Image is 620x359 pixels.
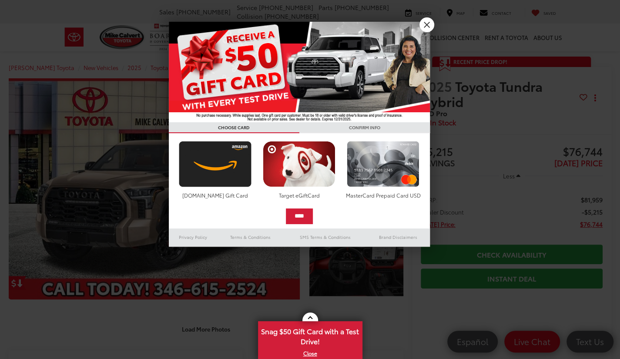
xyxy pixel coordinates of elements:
div: Target eGiftCard [261,191,338,199]
a: Privacy Policy [169,232,218,242]
img: targetcard.png [261,141,338,187]
a: Terms & Conditions [217,232,284,242]
div: MasterCard Prepaid Card USD [345,191,422,199]
img: 55838_top_625864.jpg [169,22,430,122]
a: Brand Disclaimers [366,232,430,242]
h3: CONFIRM INFO [299,122,430,133]
h3: CHOOSE CARD [169,122,299,133]
div: [DOMAIN_NAME] Gift Card [177,191,254,199]
img: mastercard.png [345,141,422,187]
img: amazoncard.png [177,141,254,187]
a: SMS Terms & Conditions [284,232,366,242]
span: Snag $50 Gift Card with a Test Drive! [259,322,362,349]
